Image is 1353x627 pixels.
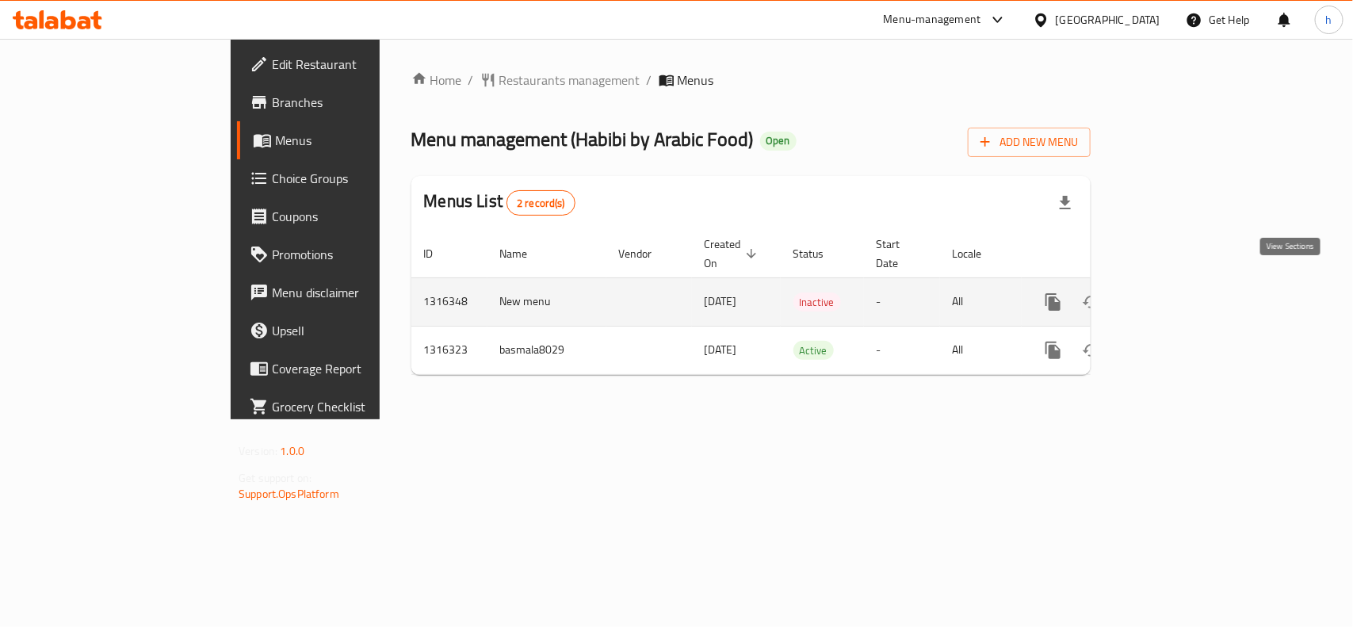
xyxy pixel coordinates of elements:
[507,196,575,211] span: 2 record(s)
[1326,11,1332,29] span: h
[968,128,1091,157] button: Add New Menu
[499,71,640,90] span: Restaurants management
[275,131,444,150] span: Menus
[272,245,444,264] span: Promotions
[237,121,457,159] a: Menus
[619,244,673,263] span: Vendor
[272,93,444,112] span: Branches
[239,441,277,461] span: Version:
[272,359,444,378] span: Coverage Report
[500,244,548,263] span: Name
[678,71,714,90] span: Menus
[239,484,339,504] a: Support.OpsPlatform
[864,277,940,326] td: -
[237,273,457,312] a: Menu disclaimer
[705,235,762,273] span: Created On
[940,326,1022,374] td: All
[237,197,457,235] a: Coupons
[487,277,606,326] td: New menu
[272,207,444,226] span: Coupons
[480,71,640,90] a: Restaurants management
[272,397,444,416] span: Grocery Checklist
[468,71,474,90] li: /
[793,342,834,360] span: Active
[793,341,834,360] div: Active
[237,312,457,350] a: Upsell
[647,71,652,90] li: /
[760,132,797,151] div: Open
[280,441,304,461] span: 1.0.0
[877,235,921,273] span: Start Date
[1056,11,1160,29] div: [GEOGRAPHIC_DATA]
[793,293,841,312] span: Inactive
[705,339,737,360] span: [DATE]
[864,326,940,374] td: -
[1034,331,1072,369] button: more
[237,235,457,273] a: Promotions
[1072,283,1110,321] button: Change Status
[760,134,797,147] span: Open
[940,277,1022,326] td: All
[411,121,754,157] span: Menu management ( Habibi by Arabic Food )
[884,10,981,29] div: Menu-management
[506,190,575,216] div: Total records count
[237,350,457,388] a: Coverage Report
[411,71,1091,90] nav: breadcrumb
[237,388,457,426] a: Grocery Checklist
[980,132,1078,152] span: Add New Menu
[237,83,457,121] a: Branches
[237,159,457,197] a: Choice Groups
[411,230,1199,375] table: enhanced table
[272,283,444,302] span: Menu disclaimer
[1046,184,1084,222] div: Export file
[424,244,454,263] span: ID
[272,169,444,188] span: Choice Groups
[272,321,444,340] span: Upsell
[487,326,606,374] td: basmala8029
[424,189,575,216] h2: Menus List
[1022,230,1199,278] th: Actions
[953,244,1003,263] span: Locale
[239,468,311,488] span: Get support on:
[705,291,737,312] span: [DATE]
[1034,283,1072,321] button: more
[237,45,457,83] a: Edit Restaurant
[272,55,444,74] span: Edit Restaurant
[793,292,841,312] div: Inactive
[793,244,845,263] span: Status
